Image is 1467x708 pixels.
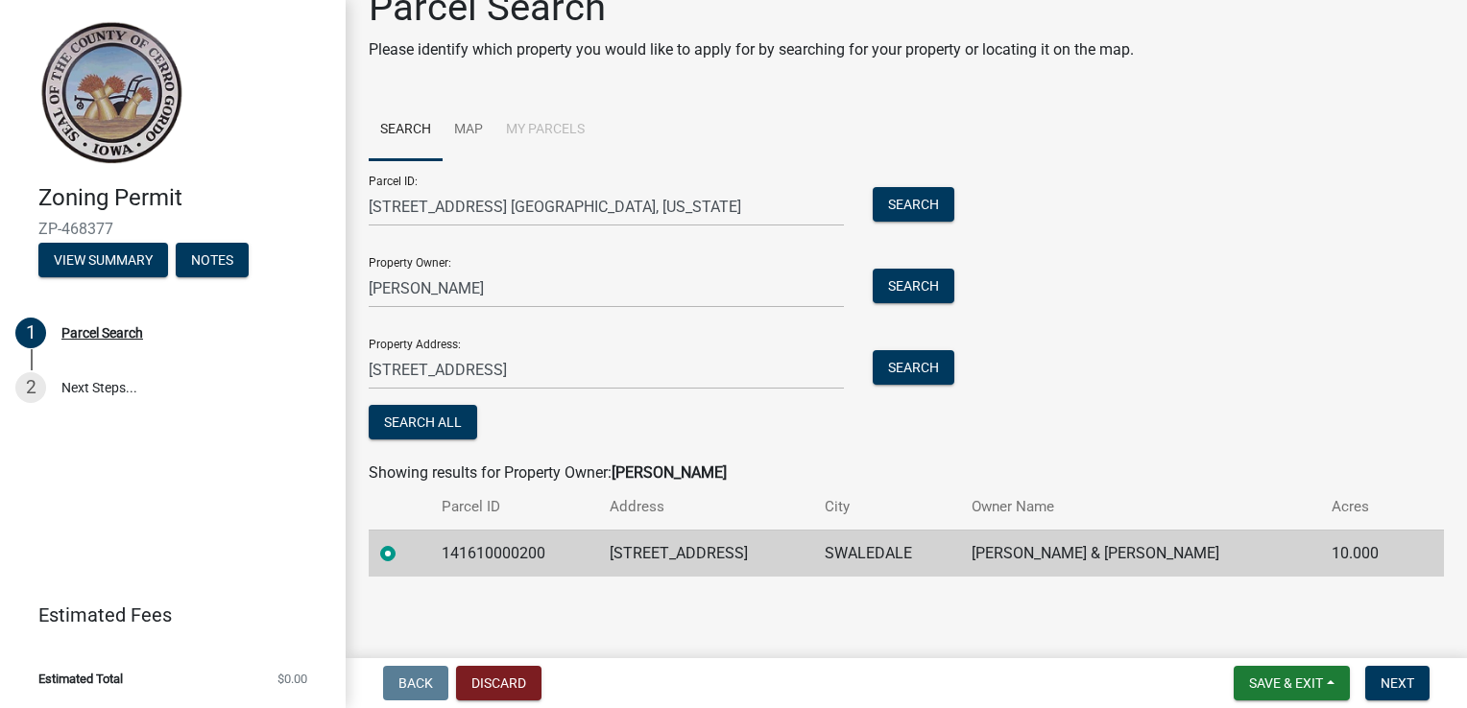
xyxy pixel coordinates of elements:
[873,350,954,385] button: Search
[369,405,477,439] button: Search All
[960,484,1320,530] th: Owner Name
[369,461,1444,484] div: Showing results for Property Owner:
[61,326,143,340] div: Parcel Search
[1249,675,1323,691] span: Save & Exit
[38,184,330,212] h4: Zoning Permit
[38,673,123,685] span: Estimated Total
[1320,484,1413,530] th: Acres
[598,484,812,530] th: Address
[15,318,46,348] div: 1
[813,484,960,530] th: City
[15,372,46,403] div: 2
[383,666,448,700] button: Back
[456,666,541,700] button: Discard
[176,243,249,277] button: Notes
[1234,666,1350,700] button: Save & Exit
[1381,675,1414,691] span: Next
[1320,530,1413,577] td: 10.000
[443,100,494,161] a: Map
[176,253,249,269] wm-modal-confirm: Notes
[430,484,599,530] th: Parcel ID
[598,530,812,577] td: [STREET_ADDRESS]
[398,675,433,691] span: Back
[369,38,1134,61] p: Please identify which property you would like to apply for by searching for your property or loca...
[430,530,599,577] td: 141610000200
[1365,666,1430,700] button: Next
[15,596,315,634] a: Estimated Fees
[369,100,443,161] a: Search
[38,220,307,238] span: ZP-468377
[38,253,168,269] wm-modal-confirm: Summary
[38,20,183,164] img: Cerro Gordo County, Iowa
[873,269,954,303] button: Search
[873,187,954,222] button: Search
[277,673,307,685] span: $0.00
[960,530,1320,577] td: [PERSON_NAME] & [PERSON_NAME]
[813,530,960,577] td: SWALEDALE
[38,243,168,277] button: View Summary
[612,463,727,482] strong: [PERSON_NAME]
